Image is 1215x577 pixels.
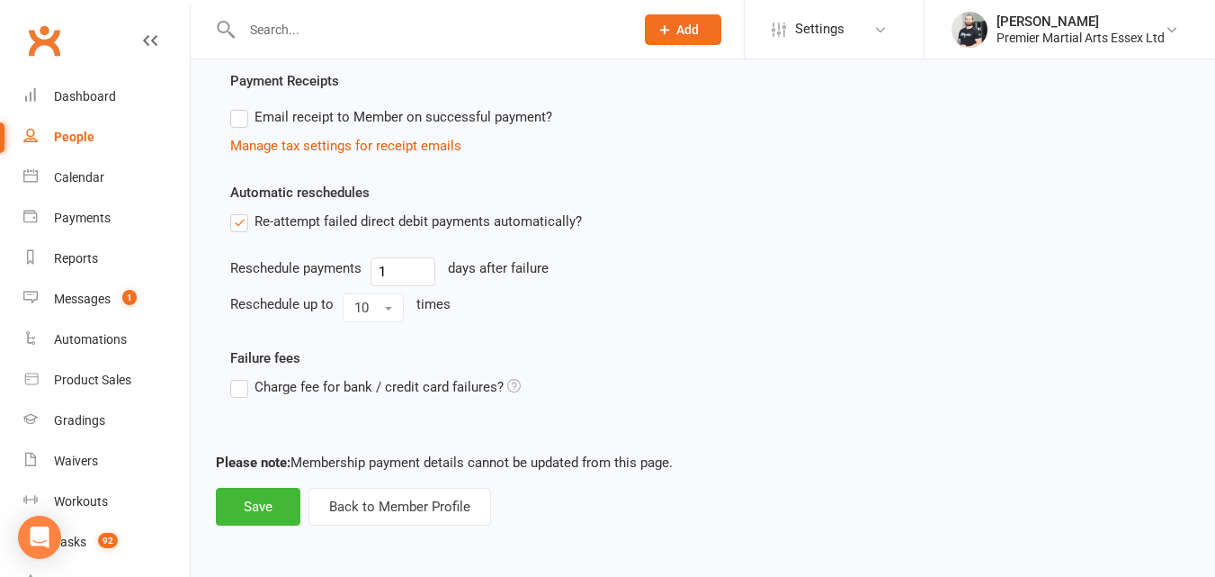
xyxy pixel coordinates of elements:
[996,14,1165,30] div: [PERSON_NAME]
[23,198,190,239] a: Payments
[216,488,300,526] button: Save
[54,535,86,549] div: Tasks
[54,332,127,347] div: Automations
[54,211,111,225] div: Payments
[23,158,190,198] a: Calendar
[230,70,339,92] label: Payment Receipts
[645,14,721,45] button: Add
[23,360,190,401] a: Product Sales
[18,516,61,559] div: Open Intercom Messenger
[54,89,116,104] div: Dashboard
[255,376,504,395] span: Charge fee for bank / credit card failures?
[230,138,461,154] a: Manage tax settings for receipt emails
[230,182,370,203] label: Automatic reschedules
[217,347,1189,369] label: Failure fees
[308,488,491,526] button: Back to Member Profile
[23,77,190,117] a: Dashboard
[23,482,190,522] a: Workouts
[230,211,582,232] label: Re-attempt failed direct debit payments automatically?
[230,293,334,315] div: Reschedule up to
[54,494,108,509] div: Workouts
[54,170,104,185] div: Calendar
[23,239,190,279] a: Reports
[354,300,369,316] span: 10
[23,117,190,158] a: People
[23,401,190,441] a: Gradings
[54,454,98,468] div: Waivers
[54,413,105,428] div: Gradings
[996,30,1165,46] div: Premier Martial Arts Essex Ltd
[23,441,190,482] a: Waivers
[54,292,111,306] div: Messages
[216,452,1190,473] p: Membership payment details cannot be updated from this page.
[237,17,621,42] input: Search...
[23,522,190,563] a: Tasks 92
[54,130,94,144] div: People
[951,12,987,48] img: thumb_image1616261423.png
[122,290,137,305] span: 1
[448,257,549,279] div: days after failure
[795,9,844,50] span: Settings
[216,455,290,471] strong: Please note:
[230,106,552,128] label: Email receipt to Member on successful payment?
[230,257,362,279] div: Reschedule payments
[54,251,98,266] div: Reports
[98,533,118,548] span: 92
[23,279,190,320] a: Messages 1
[54,373,131,387] div: Product Sales
[22,18,67,63] a: Clubworx
[343,293,404,322] button: 10
[23,320,190,360] a: Automations
[416,293,451,315] div: times
[676,23,699,37] span: Add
